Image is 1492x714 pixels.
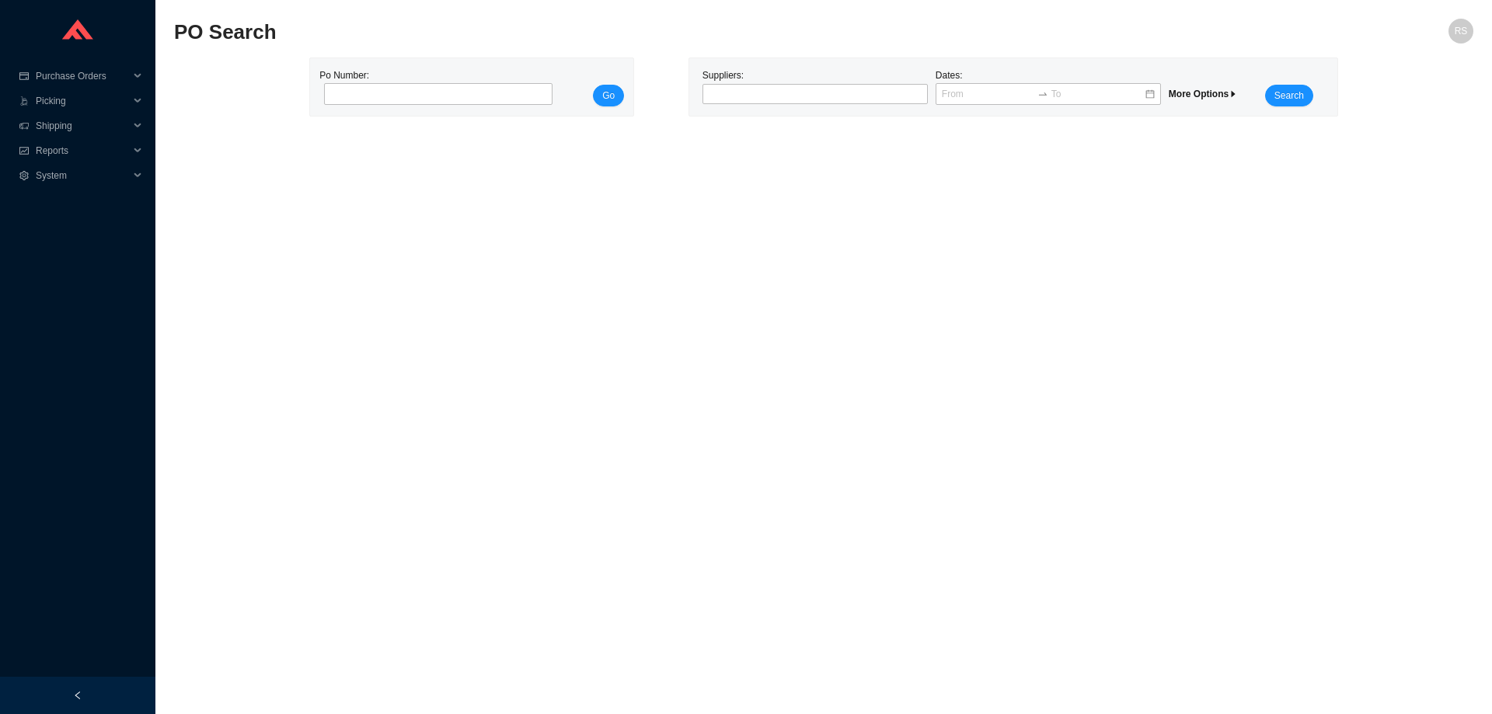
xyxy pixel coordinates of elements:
span: Search [1274,88,1304,103]
span: swap-right [1037,89,1048,99]
span: Picking [36,89,129,113]
span: credit-card [19,71,30,81]
input: To [1051,86,1144,102]
input: From [942,86,1034,102]
h2: PO Search [174,19,1149,46]
div: Suppliers: [699,68,932,106]
span: More Options [1169,89,1238,99]
span: System [36,163,129,188]
span: caret-right [1229,89,1238,99]
span: Go [602,88,615,103]
span: Shipping [36,113,129,138]
span: setting [19,171,30,180]
button: Go [593,85,624,106]
div: Dates: [932,68,1165,106]
span: left [73,691,82,700]
span: Reports [36,138,129,163]
span: to [1037,89,1048,99]
button: Search [1265,85,1313,106]
span: Purchase Orders [36,64,129,89]
div: Po Number: [319,68,548,106]
span: RS [1455,19,1468,44]
span: fund [19,146,30,155]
